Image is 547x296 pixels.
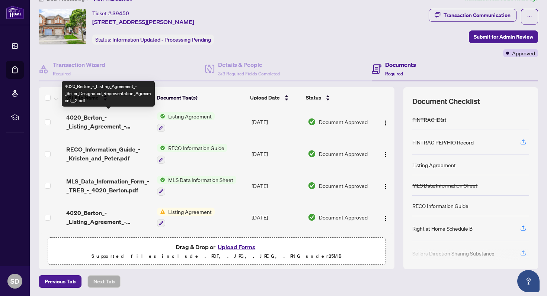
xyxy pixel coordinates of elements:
[412,116,446,124] div: FINTRAC ID(s)
[308,118,316,126] img: Document Status
[10,276,19,286] span: SD
[249,202,305,234] td: [DATE]
[165,144,227,152] span: RECO Information Guide
[157,144,227,164] button: Status IconRECO Information Guide
[92,17,194,26] span: [STREET_ADDRESS][PERSON_NAME]
[157,176,236,196] button: Status IconMLS Data Information Sheet
[112,10,129,17] span: 39450
[48,238,385,265] span: Drag & Drop orUpload FormsSupported files include .PDF, .JPG, .JPEG, .PNG under25MB
[385,71,403,77] span: Required
[218,71,280,77] span: 3/3 Required Fields Completed
[527,14,532,19] span: ellipsis
[412,181,477,189] div: MLS Data Information Sheet
[53,71,71,77] span: Required
[412,202,468,210] div: RECO Information Guide
[6,6,24,19] img: logo
[429,9,516,22] button: Transaction Communication
[53,60,105,69] h4: Transaction Wizard
[412,138,474,146] div: FINTRAC PEP/HIO Record
[249,170,305,202] td: [DATE]
[218,60,280,69] h4: Details & People
[444,9,511,21] div: Transaction Communication
[176,242,257,252] span: Drag & Drop or
[250,94,280,102] span: Upload Date
[412,224,473,232] div: Right at Home Schedule B
[319,182,368,190] span: Document Approved
[87,275,121,288] button: Next Tab
[39,275,81,288] button: Previous Tab
[157,208,165,216] img: Status Icon
[303,87,372,108] th: Status
[383,120,388,126] img: Logo
[380,116,391,128] button: Logo
[308,213,316,221] img: Document Status
[112,36,211,43] span: Information Updated - Processing Pending
[39,9,86,44] img: IMG-W12215987_1.jpg
[383,215,388,221] img: Logo
[52,252,381,261] p: Supported files include .PDF, .JPG, .JPEG, .PNG under 25 MB
[157,144,165,152] img: Status Icon
[157,112,165,120] img: Status Icon
[308,150,316,158] img: Document Status
[319,150,368,158] span: Document Approved
[62,81,155,107] div: 4020_Berton_-_Listing_Agreement_-_Seller_Designated_Representation_Agreement__2.pdf
[319,213,368,221] span: Document Approved
[306,94,321,102] span: Status
[66,177,151,195] span: MLS_Data_Information_Form_-_TREB_-_4020_Berton.pdf
[247,87,303,108] th: Upload Date
[66,113,151,131] span: 4020_Berton_-_Listing_Agreement_-_Seller_Designated_Representation_Agreement__2.pdf
[380,211,391,223] button: Logo
[154,87,247,108] th: Document Tag(s)
[157,112,215,132] button: Status IconListing Agreement
[165,208,215,216] span: Listing Agreement
[92,35,214,45] div: Status:
[512,49,535,57] span: Approved
[319,118,368,126] span: Document Approved
[66,145,151,163] span: RECO_Information_Guide_-_Kristen_and_Peter.pdf
[249,106,305,138] td: [DATE]
[385,60,416,69] h4: Documents
[474,31,533,43] span: Submit for Admin Review
[517,270,540,292] button: Open asap
[380,148,391,160] button: Logo
[383,183,388,189] img: Logo
[412,161,456,169] div: Listing Agreement
[66,208,151,226] span: 4020_Berton_-_Listing_Agreement_-_Seller_Designated_Representation_Agreement__2.pdf
[469,30,538,43] button: Submit for Admin Review
[308,182,316,190] img: Document Status
[383,152,388,157] img: Logo
[165,112,215,120] span: Listing Agreement
[157,208,215,228] button: Status IconListing Agreement
[92,9,129,17] div: Ticket #:
[45,276,76,287] span: Previous Tab
[165,176,236,184] span: MLS Data Information Sheet
[157,176,165,184] img: Status Icon
[380,180,391,192] button: Logo
[249,138,305,170] td: [DATE]
[412,96,480,107] span: Document Checklist
[215,242,257,252] button: Upload Forms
